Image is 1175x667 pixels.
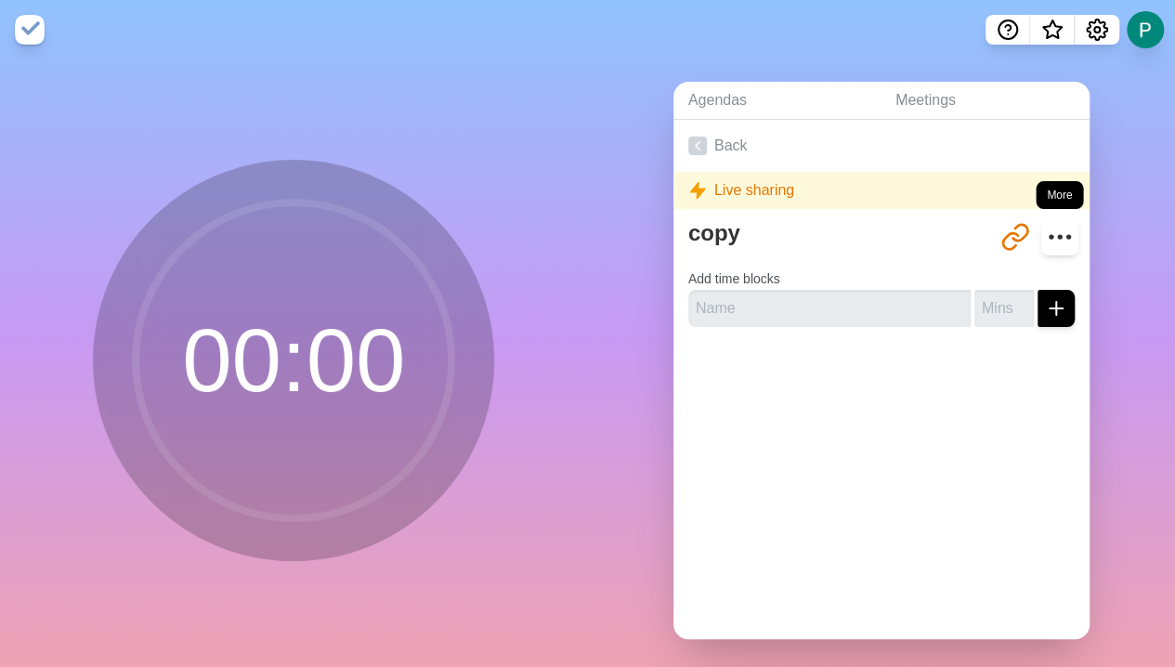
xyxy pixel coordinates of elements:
button: More [1041,218,1078,255]
a: Agendas [673,82,881,120]
button: What’s new [1030,15,1075,45]
input: Mins [974,290,1034,327]
button: Share link [997,218,1034,255]
a: Meetings [881,82,1090,120]
img: timeblocks logo [15,15,45,45]
a: Back [673,120,1090,172]
div: Live sharing [673,172,1090,209]
input: Name [688,290,971,327]
button: Settings [1075,15,1119,45]
button: Help [986,15,1030,45]
label: Add time blocks [688,271,780,286]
